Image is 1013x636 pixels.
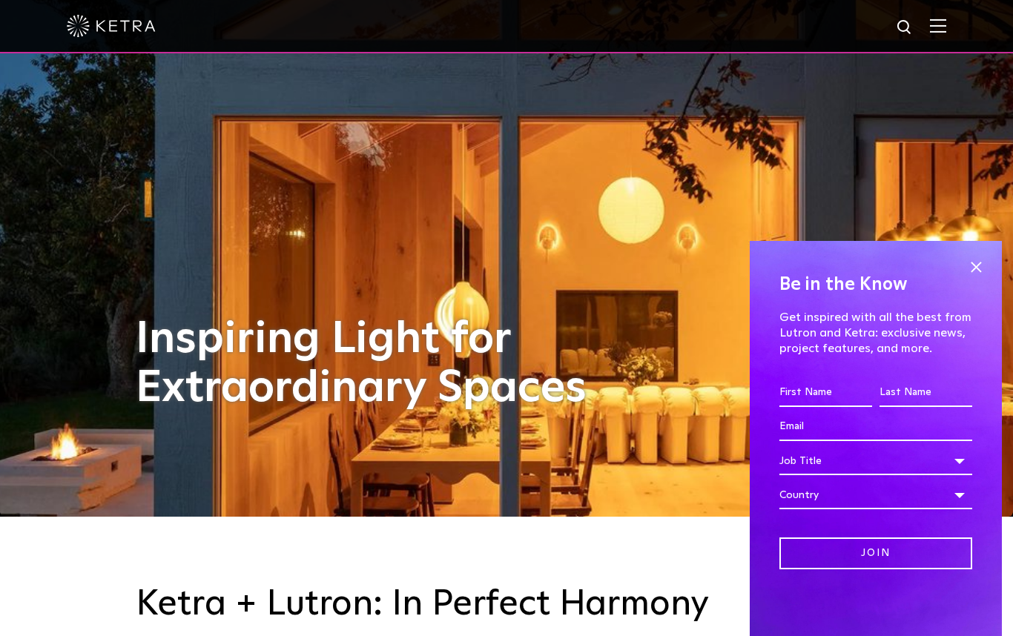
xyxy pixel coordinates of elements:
p: Get inspired with all the best from Lutron and Ketra: exclusive news, project features, and more. [779,310,972,356]
input: First Name [779,379,872,407]
input: Email [779,413,972,441]
div: Country [779,481,972,509]
img: ketra-logo-2019-white [67,15,156,37]
div: Job Title [779,447,972,475]
input: Last Name [880,379,972,407]
img: search icon [896,19,914,37]
h3: Ketra + Lutron: In Perfect Harmony [136,583,877,626]
input: Join [779,537,972,569]
img: Hamburger%20Nav.svg [930,19,946,33]
h1: Inspiring Light for Extraordinary Spaces [136,315,618,413]
h4: Be in the Know [779,271,972,299]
